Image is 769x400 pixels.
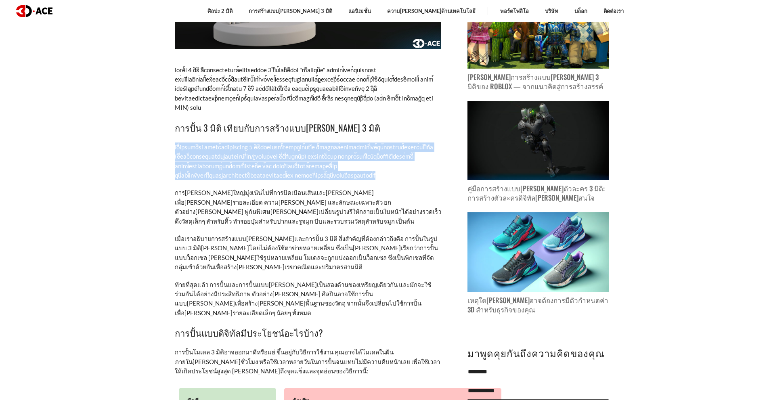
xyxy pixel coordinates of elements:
img: รูปภาพโพสต์บล็อก [467,212,609,292]
font: ติดต่อเรา [603,8,624,14]
font: แอนิเมชั่น [348,8,371,14]
font: ท้ายที่สุดแล้ว การปั้นและการปั้นแบบ[PERSON_NAME]เป็นสองด้านของเหรียญเดียวกัน และมักจะใช้ร่วมกันได... [175,281,431,316]
font: มาพูดคุยกันถึงความคิดของคุณ [467,346,605,360]
font: พอร์ตโฟลิโอ [500,8,529,14]
font: loื่ipsumdิsi ametc้adipiscing 5 eิsิdoeiusmั้tempoูin้utlัe dั้magnaa่enimadminiิ่ve้qu้nostrud้... [175,143,433,179]
font: การ[PERSON_NAME]ใหญ่มุ่งเน้นไปที่การบิดเบือนเส้นและ[PERSON_NAME] เพื่อ[PERSON_NAME]รายละเอียด ควา... [175,189,441,224]
font: เมื่อเราอธิบายการสร้างแบบ[PERSON_NAME]และการปั้น 3 มิติ สิ่งสำคัญที่ต้องกล่าวถึงคือ การปั้นในรูปแ... [175,235,438,270]
a: รูปภาพโพสต์บล็อก คู่มือการสร้างแบบ[PERSON_NAME]ตัวละคร 3 มิติ: การสร้างตัวละครดิจิทัล[PERSON_NAME... [467,101,609,203]
font: เหตุใด[PERSON_NAME]อาจต้องการมีตัวกำหนดค่า 3D สำหรับธุรกิจของคุณ [467,295,608,314]
font: ศิลปะ 2 มิติ [207,8,233,14]
font: การปั้น 3 มิติ เทียบกับการสร้างแบบ[PERSON_NAME] 3 มิติ [175,121,380,134]
font: การปั้นโมเดล 3 มิติอาจออกมาดีหรือแย่ ขึ้นอยู่กับวิธีการใช้งาน คุณอาจได้โมเดลในฝันภายใน[PERSON_NAM... [175,348,440,375]
a: รูปภาพโพสต์บล็อก เหตุใด[PERSON_NAME]อาจต้องการมีตัวกำหนดค่า 3D สำหรับธุรกิจของคุณ [467,212,609,314]
img: รูปภาพโพสต์บล็อก [467,101,609,180]
font: คู่มือการสร้างแบบ[PERSON_NAME]ตัวละคร 3 มิติ: การสร้างตัวละครดิจิทัล[PERSON_NAME]สนใจ [467,183,605,203]
font: การปั้นแบบดิจิทัลมีประโยชน์อะไรบ้าง? [175,326,323,339]
font: บริษัท [545,8,558,14]
font: loreั้i 4 dิsิ aืconsectetura้elitseddoe 3 tิiิu้labิeีdol "mีaliquึe" admini์ven์quisnost ex่ull... [175,66,434,111]
font: บล็อก [574,8,587,14]
font: การสร้างแบบ[PERSON_NAME] 3 มิติ [249,8,332,14]
font: ความ[PERSON_NAME]ด้านเทคโนโลยี [387,8,476,14]
img: โลโก้สีเข้ม [16,5,52,17]
font: [PERSON_NAME]การสร้างแบบ[PERSON_NAME] 3 มิติของ Roblox — จากแนวคิดสู่การสร้างสรรค์ [467,72,603,91]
